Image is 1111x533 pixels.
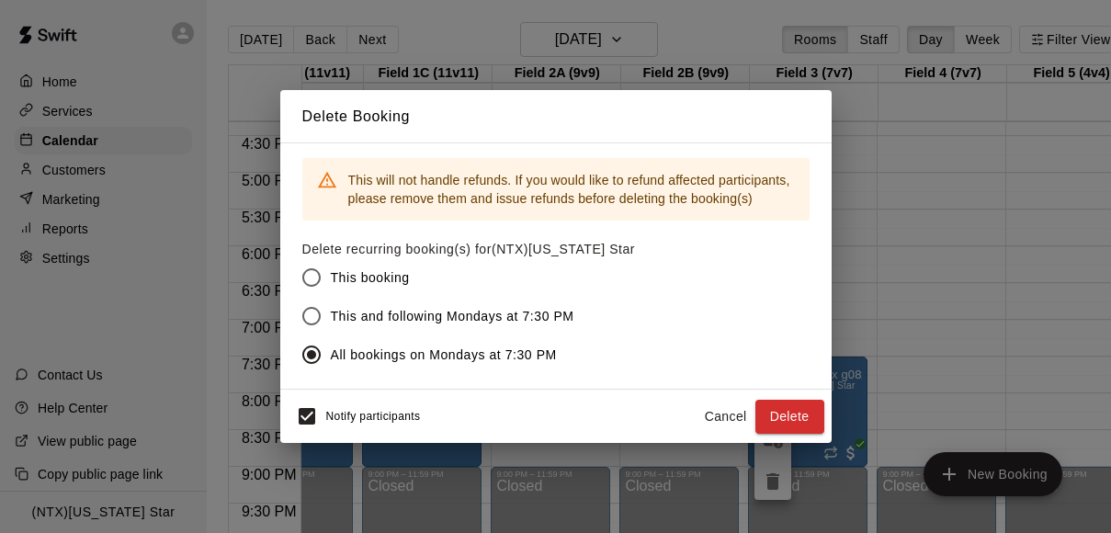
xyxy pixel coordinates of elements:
[280,90,832,143] h2: Delete Booking
[331,307,574,326] span: This and following Mondays at 7:30 PM
[697,400,755,434] button: Cancel
[302,240,636,258] label: Delete recurring booking(s) for (NTX)[US_STATE] Star
[326,411,421,424] span: Notify participants
[331,268,410,288] span: This booking
[755,400,824,434] button: Delete
[331,346,557,365] span: All bookings on Mondays at 7:30 PM
[348,164,795,215] div: This will not handle refunds. If you would like to refund affected participants, please remove th...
